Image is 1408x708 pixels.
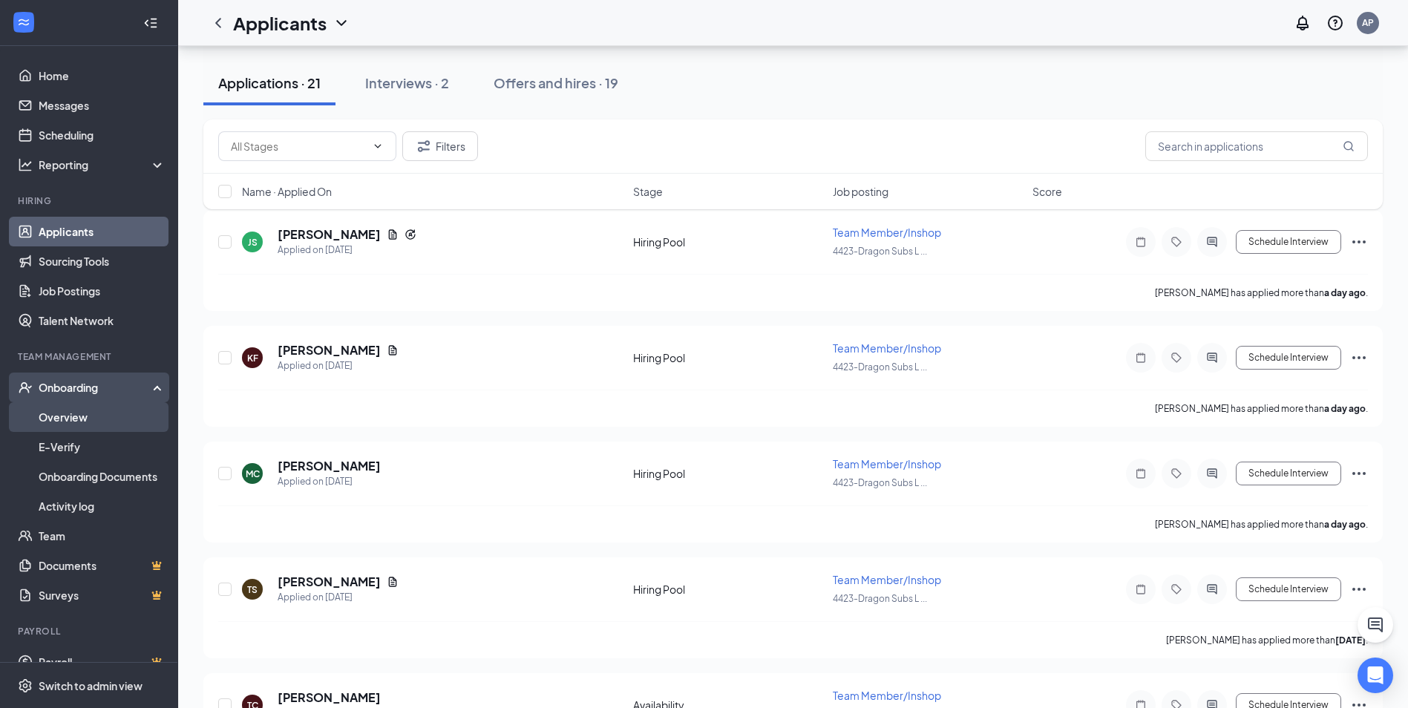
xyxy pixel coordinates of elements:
[248,236,258,249] div: JS
[415,137,433,155] svg: Filter
[1168,468,1185,479] svg: Tag
[1335,635,1366,646] b: [DATE]
[1145,131,1368,161] input: Search in applications
[1294,14,1312,32] svg: Notifications
[39,61,166,91] a: Home
[1236,346,1341,370] button: Schedule Interview
[405,229,416,240] svg: Reapply
[278,458,381,474] h5: [PERSON_NAME]
[16,15,31,30] svg: WorkstreamLogo
[1350,580,1368,598] svg: Ellipses
[39,380,153,395] div: Onboarding
[1168,236,1185,248] svg: Tag
[39,402,166,432] a: Overview
[18,194,163,207] div: Hiring
[278,243,416,258] div: Applied on [DATE]
[387,229,399,240] svg: Document
[833,573,941,586] span: Team Member/Inshop
[1350,233,1368,251] svg: Ellipses
[833,226,941,239] span: Team Member/Inshop
[494,73,618,92] div: Offers and hires · 19
[1203,583,1221,595] svg: ActiveChat
[633,350,824,365] div: Hiring Pool
[1132,236,1150,248] svg: Note
[247,352,258,364] div: KF
[1324,403,1366,414] b: a day ago
[833,246,927,257] span: 4423-Dragon Subs L ...
[402,131,478,161] button: Filter Filters
[1343,140,1355,152] svg: MagnifyingGlass
[18,625,163,637] div: Payroll
[1166,634,1368,646] p: [PERSON_NAME] has applied more than .
[1155,518,1368,531] p: [PERSON_NAME] has applied more than .
[278,689,381,706] h5: [PERSON_NAME]
[39,551,166,580] a: DocumentsCrown
[1203,236,1221,248] svg: ActiveChat
[39,306,166,335] a: Talent Network
[387,576,399,588] svg: Document
[387,344,399,356] svg: Document
[833,689,941,702] span: Team Member/Inshop
[833,593,927,604] span: 4423-Dragon Subs L ...
[1155,286,1368,299] p: [PERSON_NAME] has applied more than .
[633,184,663,199] span: Stage
[833,457,941,471] span: Team Member/Inshop
[1168,352,1185,364] svg: Tag
[833,184,888,199] span: Job posting
[1168,583,1185,595] svg: Tag
[1350,349,1368,367] svg: Ellipses
[39,647,166,677] a: PayrollCrown
[242,184,332,199] span: Name · Applied On
[633,235,824,249] div: Hiring Pool
[218,73,321,92] div: Applications · 21
[1203,468,1221,479] svg: ActiveChat
[278,226,381,243] h5: [PERSON_NAME]
[833,361,927,373] span: 4423-Dragon Subs L ...
[1350,465,1368,482] svg: Ellipses
[18,350,163,363] div: Team Management
[1236,230,1341,254] button: Schedule Interview
[39,432,166,462] a: E-Verify
[143,16,158,30] svg: Collapse
[1324,519,1366,530] b: a day ago
[246,468,260,480] div: MC
[1324,287,1366,298] b: a day ago
[233,10,327,36] h1: Applicants
[209,14,227,32] svg: ChevronLeft
[633,582,824,597] div: Hiring Pool
[278,590,399,605] div: Applied on [DATE]
[333,14,350,32] svg: ChevronDown
[18,157,33,172] svg: Analysis
[278,474,381,489] div: Applied on [DATE]
[1362,16,1374,29] div: AP
[278,358,399,373] div: Applied on [DATE]
[39,120,166,150] a: Scheduling
[39,246,166,276] a: Sourcing Tools
[1155,402,1368,415] p: [PERSON_NAME] has applied more than .
[278,574,381,590] h5: [PERSON_NAME]
[39,462,166,491] a: Onboarding Documents
[1203,352,1221,364] svg: ActiveChat
[39,157,166,172] div: Reporting
[39,217,166,246] a: Applicants
[365,73,449,92] div: Interviews · 2
[1358,658,1393,693] div: Open Intercom Messenger
[39,276,166,306] a: Job Postings
[1132,468,1150,479] svg: Note
[39,91,166,120] a: Messages
[278,342,381,358] h5: [PERSON_NAME]
[1236,577,1341,601] button: Schedule Interview
[372,140,384,152] svg: ChevronDown
[1366,616,1384,634] svg: ChatActive
[1236,462,1341,485] button: Schedule Interview
[39,580,166,610] a: SurveysCrown
[633,466,824,481] div: Hiring Pool
[1132,352,1150,364] svg: Note
[833,341,941,355] span: Team Member/Inshop
[18,678,33,693] svg: Settings
[39,491,166,521] a: Activity log
[18,380,33,395] svg: UserCheck
[833,477,927,488] span: 4423-Dragon Subs L ...
[1358,607,1393,643] button: ChatActive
